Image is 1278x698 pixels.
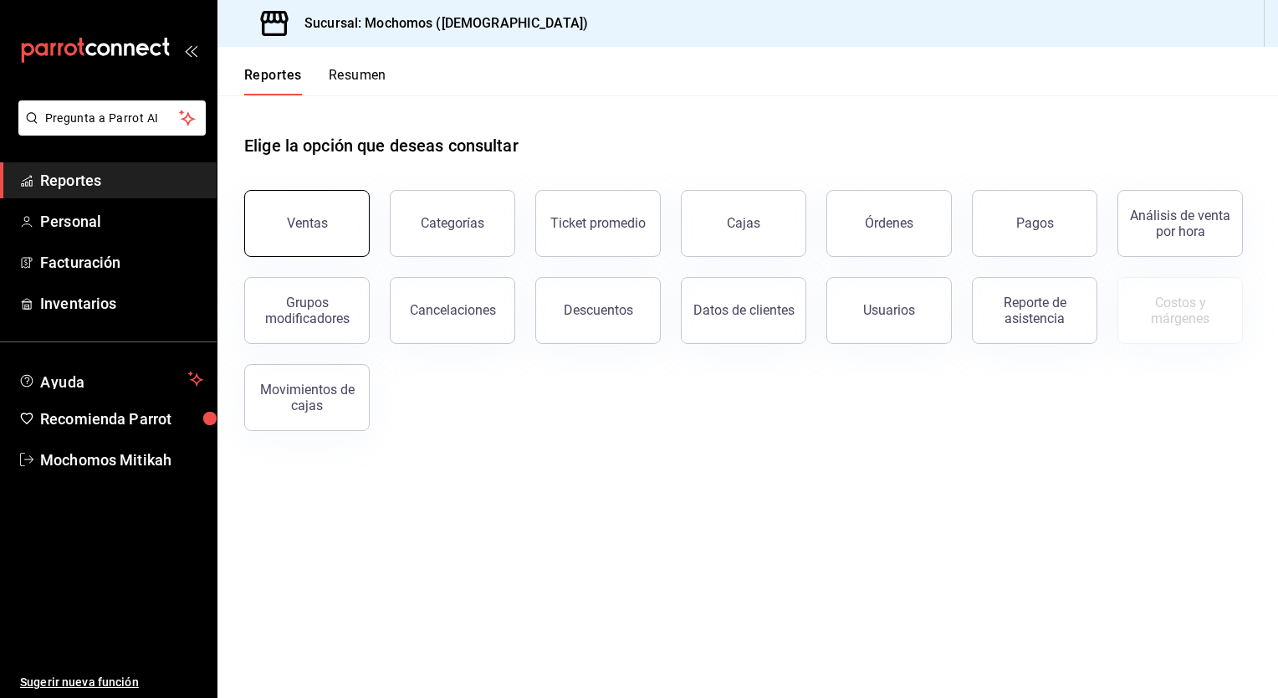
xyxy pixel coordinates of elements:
[244,277,370,344] button: Grupos modificadores
[291,13,588,33] h3: Sucursal: Mochomos ([DEMOGRAPHIC_DATA])
[244,190,370,257] button: Ventas
[681,277,806,344] button: Datos de clientes
[972,277,1097,344] button: Reporte de asistencia
[826,277,952,344] button: Usuarios
[1016,215,1054,231] div: Pagos
[1117,277,1243,344] button: Contrata inventarios para ver este reporte
[564,302,633,318] div: Descuentos
[244,364,370,431] button: Movimientos de cajas
[865,215,913,231] div: Órdenes
[727,215,760,231] div: Cajas
[550,215,646,231] div: Ticket promedio
[40,408,203,430] span: Recomienda Parrot
[287,215,328,231] div: Ventas
[18,100,206,136] button: Pregunta a Parrot AI
[40,369,181,389] span: Ayuda
[421,215,484,231] div: Categorías
[12,121,206,139] a: Pregunta a Parrot AI
[1128,208,1232,239] div: Análisis de venta por hora
[255,295,359,326] div: Grupos modificadores
[255,382,359,413] div: Movimientos de cajas
[20,674,203,691] span: Sugerir nueva función
[40,449,203,471] span: Mochomos Mitikah
[45,110,180,127] span: Pregunta a Parrot AI
[184,44,197,57] button: open_drawer_menu
[1117,190,1243,257] button: Análisis de venta por hora
[244,67,302,95] button: Reportes
[535,190,661,257] button: Ticket promedio
[983,295,1086,326] div: Reporte de asistencia
[244,133,519,158] h1: Elige la opción que deseas consultar
[329,67,386,95] button: Resumen
[40,292,203,315] span: Inventarios
[1128,295,1232,326] div: Costos y márgenes
[972,190,1097,257] button: Pagos
[863,302,915,318] div: Usuarios
[410,302,496,318] div: Cancelaciones
[826,190,952,257] button: Órdenes
[40,210,203,233] span: Personal
[40,251,203,274] span: Facturación
[244,67,386,95] div: navigation tabs
[390,190,515,257] button: Categorías
[693,302,795,318] div: Datos de clientes
[535,277,661,344] button: Descuentos
[390,277,515,344] button: Cancelaciones
[40,169,203,192] span: Reportes
[681,190,806,257] button: Cajas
